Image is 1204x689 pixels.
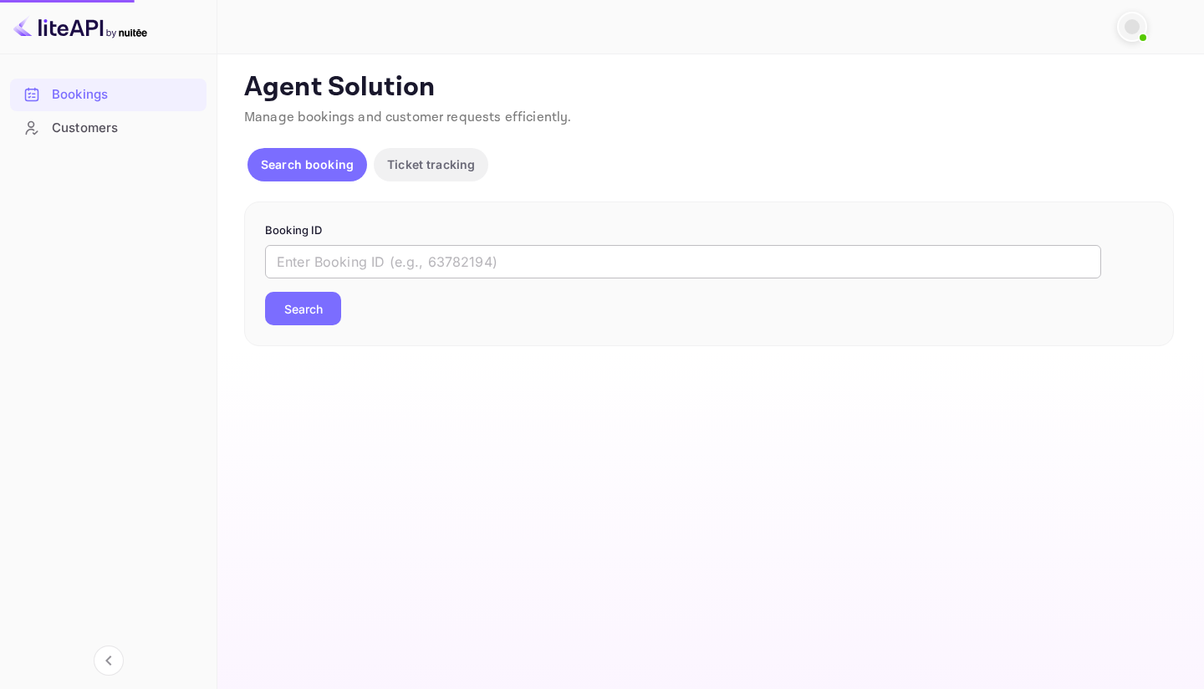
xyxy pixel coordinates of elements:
p: Ticket tracking [387,156,475,173]
a: Bookings [10,79,207,110]
div: Customers [52,119,198,138]
div: Bookings [52,85,198,105]
p: Search booking [261,156,354,173]
button: Search [265,292,341,325]
div: Bookings [10,79,207,111]
p: Booking ID [265,222,1153,239]
button: Collapse navigation [94,646,124,676]
input: Enter Booking ID (e.g., 63782194) [265,245,1101,278]
img: LiteAPI logo [13,13,147,40]
a: Customers [10,112,207,143]
span: Manage bookings and customer requests efficiently. [244,109,572,126]
div: Customers [10,112,207,145]
p: Agent Solution [244,71,1174,105]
